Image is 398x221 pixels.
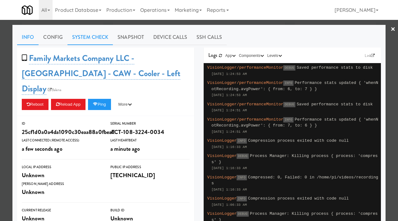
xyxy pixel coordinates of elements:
[207,175,237,180] span: VisionLogger
[237,53,266,59] button: Components
[22,164,101,170] div: Local IP Address
[248,138,349,143] span: Compression process exited with code null
[149,30,192,45] a: Device Calls
[211,203,247,207] span: [DATE] 1:06:33 AM
[237,154,249,159] span: DEBUG
[110,145,140,153] span: a minute ago
[39,30,67,45] a: Config
[237,175,247,180] span: INFO
[110,207,190,214] div: Build Id
[283,117,293,122] span: INFO
[22,5,33,16] img: Micromart
[297,102,373,107] span: Saved performance stats to disk
[207,138,237,143] span: VisionLogger
[283,102,295,107] span: DEBUG
[51,99,86,110] button: Reload App
[237,138,247,144] span: INFO
[224,53,238,59] button: App
[211,108,247,112] span: [DATE] 1:24:51 AM
[208,52,217,59] span: Logs
[22,52,180,95] a: Family Markets Company LLC - [GEOGRAPHIC_DATA] - CAW - Cooler - Left Display
[211,154,378,164] span: Process Manager: Killing process { process: 'compress' }
[22,137,101,144] div: Last Connected (Remote Access)
[211,145,247,149] span: [DATE] 1:16:33 AM
[88,99,111,110] button: Ping
[110,127,190,137] div: ACT-108-3224-0034
[110,164,190,170] div: Public IP Address
[22,121,101,127] div: ID
[207,196,237,201] span: VisionLogger
[110,170,190,181] div: [TECHNICAL_ID]
[110,121,190,127] div: Serial Number
[283,81,293,86] span: INFO
[211,93,247,97] span: [DATE] 1:24:53 AM
[237,211,249,217] span: DEBUG
[237,196,247,201] span: INFO
[211,166,247,170] span: [DATE] 1:16:33 AM
[113,30,149,45] a: Snapshot
[266,53,283,59] button: Levels
[211,117,378,128] span: Performance stats updated { 'whenNotRecording.avgPower': { from: 7, to: 6 } }
[391,20,396,39] a: ×
[207,65,284,70] span: VisionLogger/performanceMonitor
[67,30,113,45] a: System Check
[207,154,237,158] span: VisionLogger
[363,53,376,59] a: Link
[22,145,62,153] span: a few seconds ago
[22,99,49,110] button: Reboot
[297,65,373,70] span: Saved performance stats to disk
[22,170,101,181] div: Unknown
[192,30,227,45] a: SSH Calls
[211,72,247,76] span: [DATE] 1:24:53 AM
[207,117,284,122] span: VisionLogger/performanceMonitor
[211,130,247,134] span: [DATE] 1:24:51 AM
[22,187,101,197] div: Unknown
[207,81,284,85] span: VisionLogger/performanceMonitor
[211,81,378,91] span: Performance stats updated { 'whenNotRecording.avgPower': { from: 6, to: 7 } }
[248,196,349,201] span: Compression process exited with code null
[283,65,295,71] span: DEBUG
[207,211,237,216] span: VisionLogger
[22,127,101,137] div: 25cf1d0a0a4da1090c30eaa88a0fbea7
[22,181,101,187] div: [PERSON_NAME] Address
[113,99,137,110] button: More
[22,207,101,214] div: Current Release
[110,137,190,144] div: Last Heartbeat
[17,30,39,45] a: Info
[211,188,247,191] span: [DATE] 1:16:33 AM
[207,102,284,107] span: VisionLogger/performanceMonitor
[211,175,378,186] span: Compressed: 0, Failed: 0 in /home/pi/videos/recordings
[46,87,63,93] a: Balena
